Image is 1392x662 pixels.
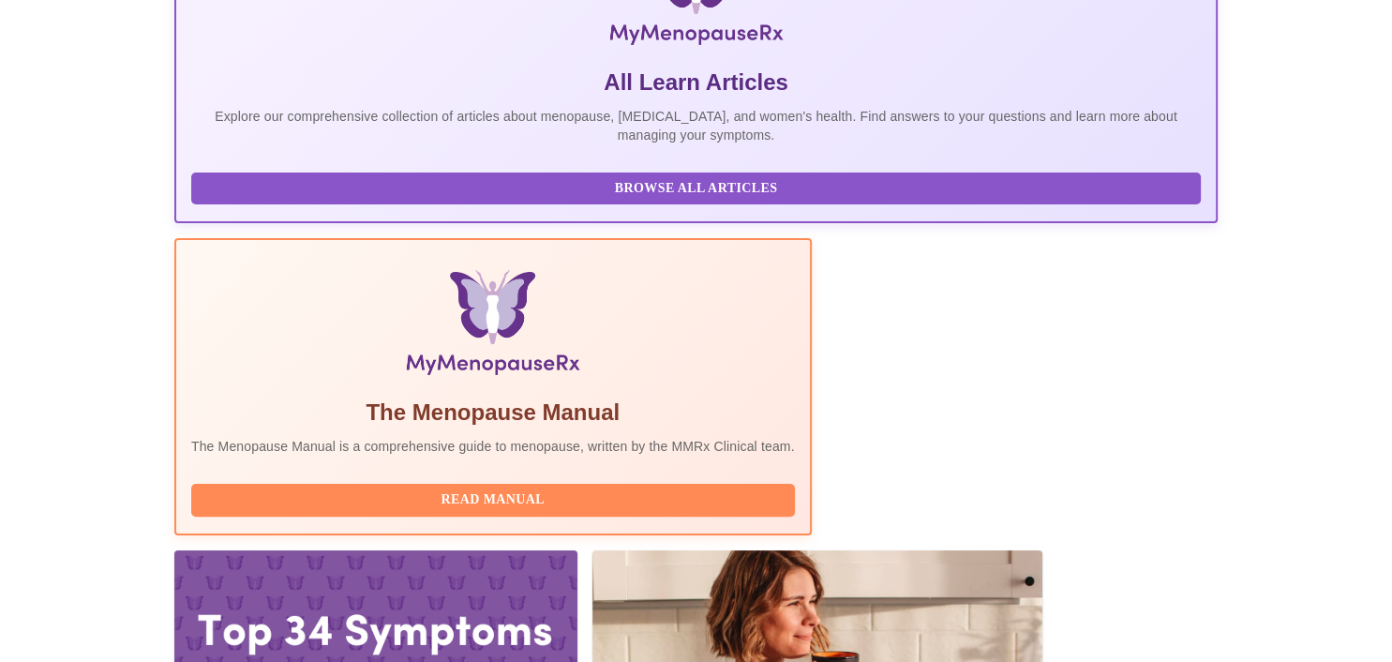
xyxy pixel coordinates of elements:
[191,484,795,517] button: Read Manual
[191,107,1201,144] p: Explore our comprehensive collection of articles about menopause, [MEDICAL_DATA], and women's hea...
[191,490,800,506] a: Read Manual
[191,437,795,456] p: The Menopause Manual is a comprehensive guide to menopause, written by the MMRx Clinical team.
[191,68,1201,98] h5: All Learn Articles
[191,173,1201,205] button: Browse All Articles
[191,179,1205,195] a: Browse All Articles
[287,270,698,383] img: Menopause Manual
[210,489,776,512] span: Read Manual
[210,177,1182,201] span: Browse All Articles
[191,398,795,428] h5: The Menopause Manual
